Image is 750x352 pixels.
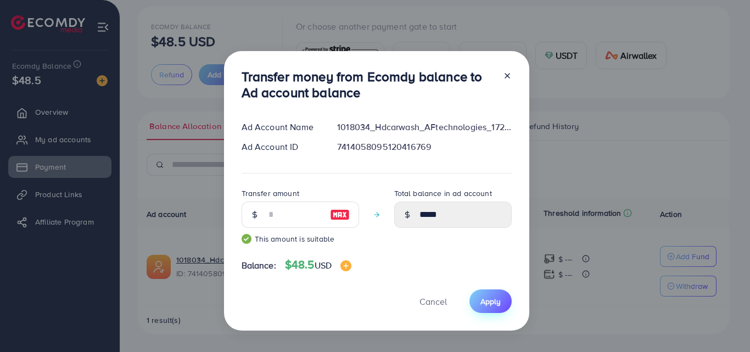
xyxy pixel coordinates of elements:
h4: $48.5 [285,258,351,272]
small: This amount is suitable [242,233,359,244]
div: Ad Account ID [233,141,329,153]
img: image [330,208,350,221]
div: Ad Account Name [233,121,329,133]
label: Total balance in ad account [394,188,492,199]
div: 1018034_Hdcarwash_AFtechnologies_1726219925093 [328,121,520,133]
iframe: Chat [703,303,742,344]
h3: Transfer money from Ecomdy balance to Ad account balance [242,69,494,100]
img: guide [242,234,251,244]
div: 7414058095120416769 [328,141,520,153]
span: Cancel [419,295,447,308]
span: Balance: [242,259,276,272]
label: Transfer amount [242,188,299,199]
img: image [340,260,351,271]
span: USD [315,259,332,271]
button: Cancel [406,289,461,313]
span: Apply [480,296,501,307]
button: Apply [469,289,512,313]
